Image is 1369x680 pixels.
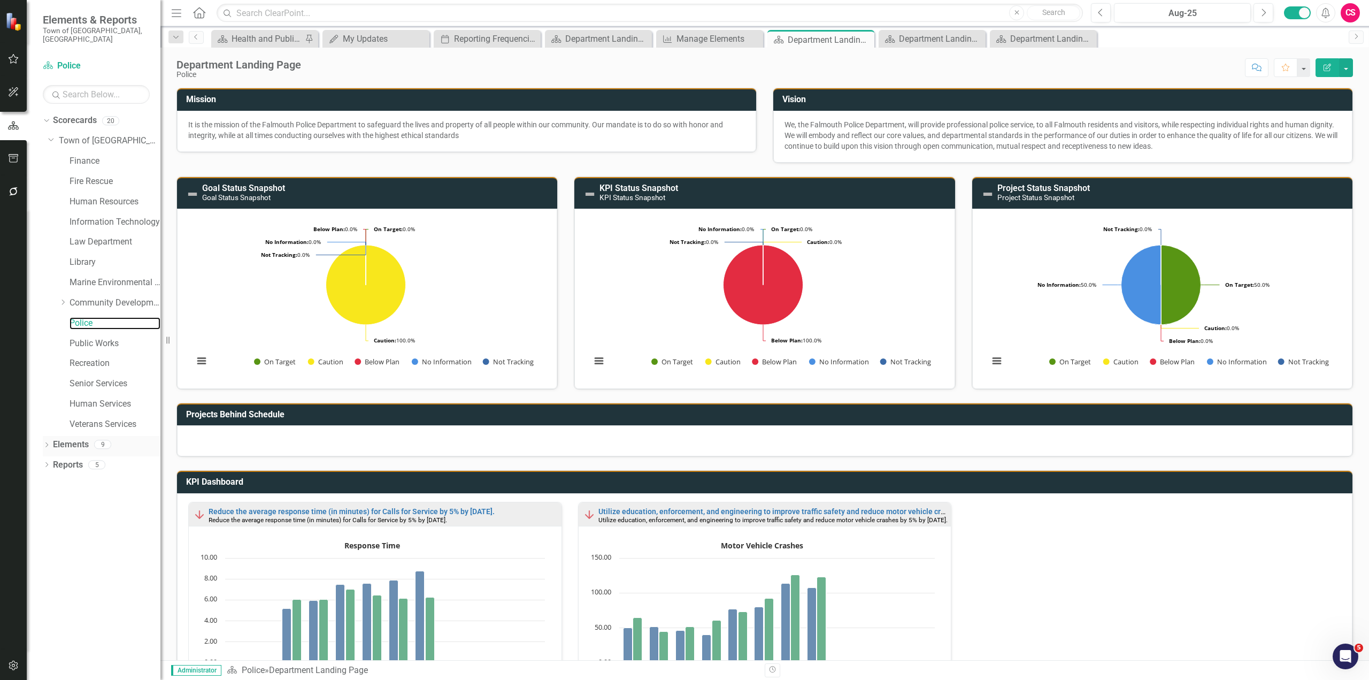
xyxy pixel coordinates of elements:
[880,357,932,366] button: Show Not Tracking
[1207,357,1266,366] button: Show No Information
[232,32,302,45] div: Health and Public Safety
[712,621,721,663] path: Apr-25, 61. Actual.
[188,119,745,141] p: It is the mission of the Falmouth Police Department to safeguard the lives and property of all pe...
[675,631,684,663] path: Mar-25, 46.55. Target.
[591,587,611,597] text: 100.00
[809,357,868,366] button: Show No Information
[436,32,538,45] a: Reporting Frequencies
[1333,644,1358,669] iframe: Intercom live chat
[261,251,297,258] tspan: Not Tracking:
[583,188,596,201] img: Not Defined
[293,600,302,663] path: Mar-25, 6.06. Target.
[595,622,611,632] text: 50.00
[254,357,296,366] button: Show On Target
[1042,8,1065,17] span: Search
[186,95,751,104] h3: Mission
[565,32,649,45] div: Department Landing Page
[659,32,760,45] a: Manage Elements
[1355,644,1363,652] span: 5
[43,60,150,72] a: Police
[782,95,1347,104] h3: Vision
[70,317,160,330] a: Police
[1027,5,1080,20] button: Search
[373,595,382,663] path: Jun-25, 6.47. Target.
[651,357,694,366] button: Show On Target
[374,337,396,344] tspan: Caution:
[204,657,217,667] text: 0.00
[346,590,355,663] path: May-25, 6.99. Target.
[771,225,812,233] text: 0.0%
[785,119,1341,151] p: We, the Falmouth Police Department, will provide professional police service, to all Falmouth res...
[1118,7,1247,20] div: Aug-25
[374,225,403,233] tspan: On Target:
[70,378,160,390] a: Senior Services
[764,599,773,663] path: Jun-25, 92. Actual.
[53,114,97,127] a: Scorecards
[313,225,345,233] tspan: Below Plan:
[771,337,803,344] tspan: Below Plan:
[5,12,24,30] img: ClearPoint Strategy
[94,440,111,449] div: 9
[171,665,221,676] span: Administrator
[194,354,209,369] button: View chart menu, Chart
[70,357,160,370] a: Recreation
[981,188,994,201] img: Not Defined
[1010,32,1094,45] div: Department Landing Page
[102,116,119,125] div: 20
[790,575,799,663] path: Jul-25, 126. Actual.
[202,193,271,202] small: Goal Status Snapshot
[242,665,265,675] a: Police
[771,337,821,344] text: 100.0%
[1341,3,1360,22] button: CS
[586,217,941,378] svg: Interactive chart
[209,516,447,524] small: Reduce the average response time (in minutes) for Calls for Service by 5% by [DATE].
[265,238,309,246] tspan: No Information:
[728,609,737,663] path: May-25, 76.95. Target.
[698,225,754,233] text: 0.0%
[176,71,301,79] div: Police
[389,580,398,663] path: Jul-25, 7.9. Actual.
[204,573,217,583] text: 8.00
[217,4,1083,22] input: Search ClearPoint...
[269,665,368,675] div: Department Landing Page
[1225,281,1254,288] tspan: On Target:
[70,297,160,309] a: Community Development
[1037,281,1096,288] text: 50.0%
[788,33,872,47] div: Department Landing Page
[43,13,150,26] span: Elements & Reports
[598,507,1018,516] a: Utilize education, enforcement, and engineering to improve traffic safety and reduce motor vehicl...
[209,507,495,516] a: Reduce the average response time (in minutes) for Calls for Service by 5% by [DATE].
[623,628,632,663] path: Jan-25, 50.35. Target.
[204,594,217,603] text: 6.00
[807,238,842,246] text: 0.0%
[204,636,217,646] text: 2.00
[374,225,415,233] text: 0.0%
[598,516,948,524] small: Utilize education, enforcement, and engineering to improve traffic safety and reduce motor vehicl...
[344,540,400,551] text: Response Time
[343,32,427,45] div: My Updates
[771,225,800,233] tspan: On Target:
[265,238,321,246] text: 0.0%
[204,615,217,625] text: 4.00
[548,32,649,45] a: Department Landing Page
[193,508,206,521] img: Below Plan
[997,183,1090,193] a: Project Status Snapshot
[313,225,357,233] text: 0.0%
[483,357,534,366] button: Show Not Tracking
[702,635,711,663] path: Apr-25, 39.9. Target.
[881,32,983,45] a: Department Landing Page
[70,175,160,188] a: Fire Rescue
[817,577,826,663] path: Aug-25, 123. Actual.
[807,588,816,663] path: Aug-25, 107.35. Target.
[412,357,471,366] button: Show No Information
[70,236,160,248] a: Law Department
[70,196,160,208] a: Human Resources
[70,216,160,228] a: Information Technology
[649,627,658,663] path: Feb-25, 51.3. Target.
[186,410,1347,419] h3: Projects Behind Schedule
[1161,245,1201,325] path: On Target, 1.
[70,155,160,167] a: Finance
[319,600,328,663] path: Apr-25, 6.05. Target.
[721,540,803,551] text: Motor Vehicle Crashes
[43,85,150,104] input: Search Below...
